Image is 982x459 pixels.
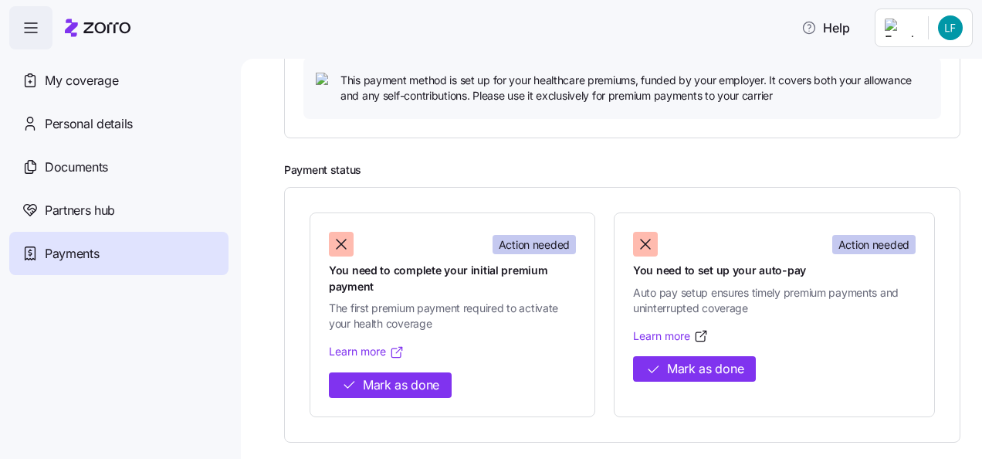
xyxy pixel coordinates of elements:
[801,19,850,37] span: Help
[316,73,334,91] img: icon bulb
[938,15,963,40] img: 26ab7ebee708a901cfd34e7f4ace8b36
[789,12,862,43] button: Help
[45,114,133,134] span: Personal details
[329,344,405,359] a: Learn more
[633,285,916,317] span: Auto pay setup ensures timely premium payments and uninterrupted coverage
[9,102,229,145] a: Personal details
[633,356,756,382] button: Mark as done
[885,19,916,37] img: Employer logo
[45,244,99,263] span: Payments
[9,232,229,275] a: Payments
[45,158,108,177] span: Documents
[9,59,229,102] a: My coverage
[45,71,118,90] span: My coverage
[363,376,439,395] span: Mark as done
[284,163,960,178] h2: Payment status
[667,359,743,379] span: Mark as done
[9,189,229,232] a: Partners hub
[9,145,229,189] a: Documents
[340,73,929,104] span: This payment method is set up for your healthcare premiums, funded by your employer. It covers bo...
[499,237,570,253] span: Action needed
[329,372,452,398] button: Mark as done
[329,263,576,294] span: You need to complete your initial premium payment
[633,263,916,278] span: You need to set up your auto-pay
[838,237,909,253] span: Action needed
[329,301,576,332] span: The first premium payment required to activate your health coverage
[633,328,709,344] a: Learn more
[45,201,115,220] span: Partners hub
